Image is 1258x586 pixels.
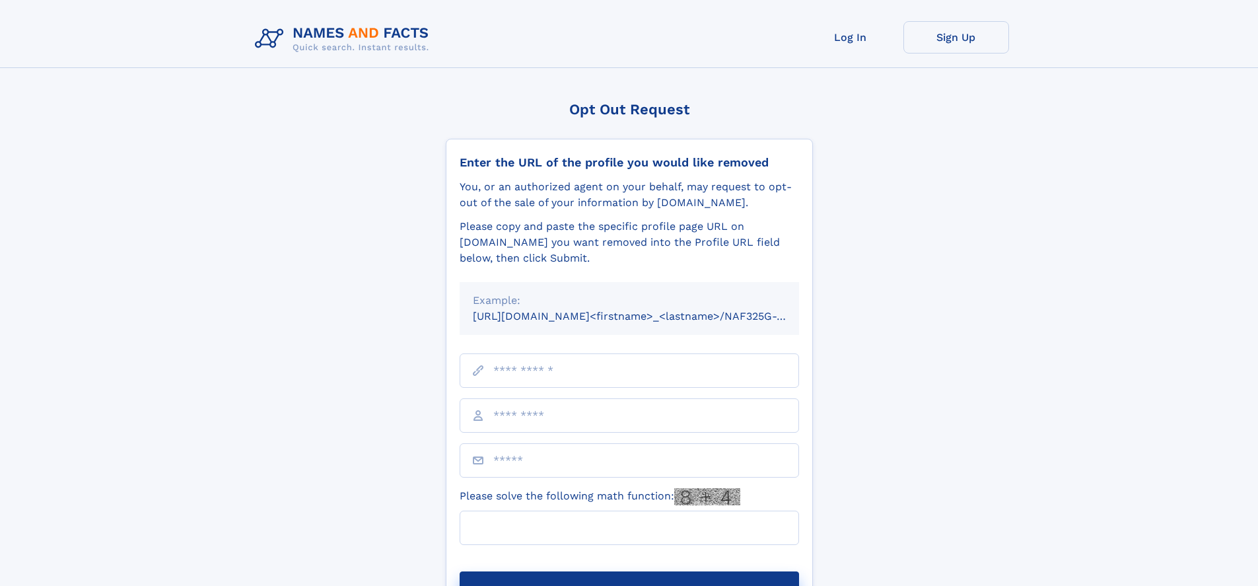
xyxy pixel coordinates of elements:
[250,21,440,57] img: Logo Names and Facts
[460,179,799,211] div: You, or an authorized agent on your behalf, may request to opt-out of the sale of your informatio...
[473,310,824,322] small: [URL][DOMAIN_NAME]<firstname>_<lastname>/NAF325G-xxxxxxxx
[903,21,1009,54] a: Sign Up
[798,21,903,54] a: Log In
[460,219,799,266] div: Please copy and paste the specific profile page URL on [DOMAIN_NAME] you want removed into the Pr...
[460,488,740,505] label: Please solve the following math function:
[473,293,786,309] div: Example:
[446,101,813,118] div: Opt Out Request
[460,155,799,170] div: Enter the URL of the profile you would like removed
